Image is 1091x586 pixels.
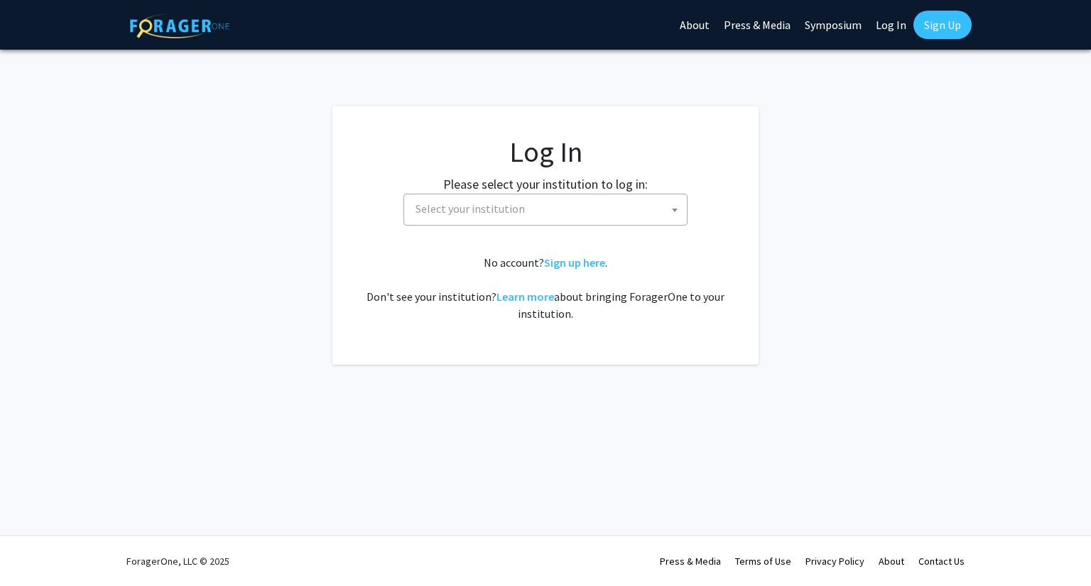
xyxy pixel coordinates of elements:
[403,194,688,226] span: Select your institution
[410,194,687,223] span: Select your institution
[544,255,605,270] a: Sign up here
[496,289,554,304] a: Learn more about bringing ForagerOne to your institution
[879,555,904,568] a: About
[361,135,730,169] h1: Log In
[805,555,864,568] a: Privacy Policy
[660,555,721,568] a: Press & Media
[130,13,229,38] img: ForagerOne Logo
[126,536,229,586] div: ForagerOne, LLC © 2025
[361,254,730,322] div: No account? . Don't see your institution? about bringing ForagerOne to your institution.
[735,555,791,568] a: Terms of Use
[443,175,648,194] label: Please select your institution to log in:
[416,201,525,216] span: Select your institution
[918,555,965,568] a: Contact Us
[913,11,972,39] a: Sign Up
